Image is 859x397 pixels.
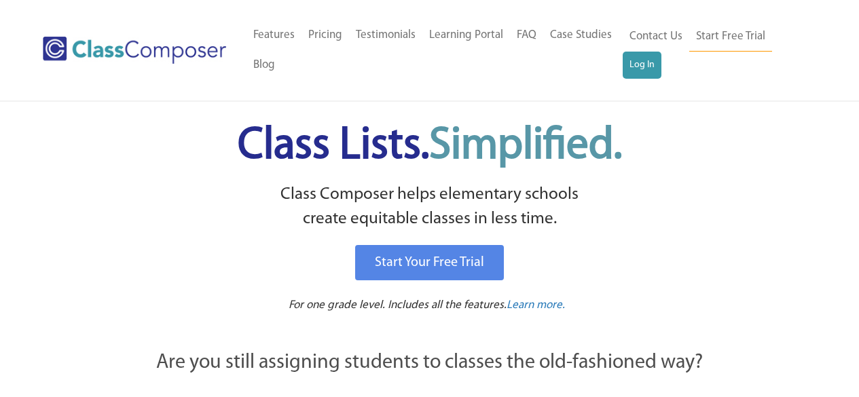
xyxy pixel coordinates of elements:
[246,50,282,80] a: Blog
[43,37,226,64] img: Class Composer
[238,124,622,168] span: Class Lists.
[422,20,510,50] a: Learning Portal
[689,22,772,52] a: Start Free Trial
[289,299,507,311] span: For one grade level. Includes all the features.
[81,183,778,232] p: Class Composer helps elementary schools create equitable classes in less time.
[623,52,661,79] a: Log In
[349,20,422,50] a: Testimonials
[507,297,565,314] a: Learn more.
[429,124,622,168] span: Simplified.
[355,245,504,280] a: Start Your Free Trial
[623,22,689,52] a: Contact Us
[375,256,484,269] span: Start Your Free Trial
[623,22,806,79] nav: Header Menu
[543,20,619,50] a: Case Studies
[507,299,565,311] span: Learn more.
[246,20,623,80] nav: Header Menu
[246,20,301,50] a: Features
[301,20,349,50] a: Pricing
[510,20,543,50] a: FAQ
[84,348,776,378] p: Are you still assigning students to classes the old-fashioned way?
